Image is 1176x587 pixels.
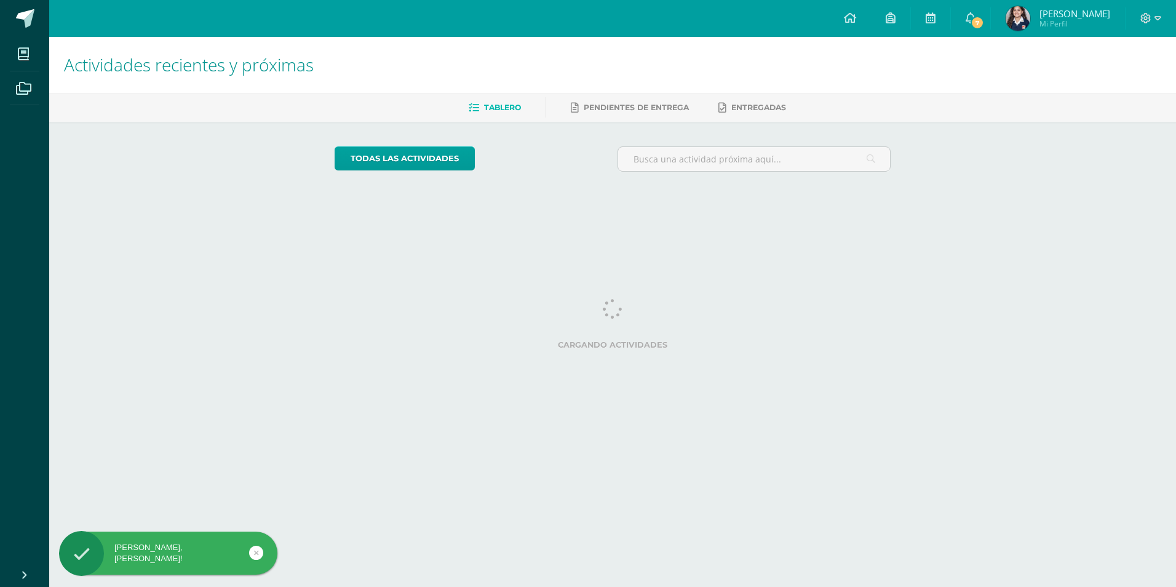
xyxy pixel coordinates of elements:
[731,103,786,112] span: Entregadas
[971,16,984,30] span: 7
[618,147,891,171] input: Busca una actividad próxima aquí...
[1006,6,1030,31] img: 000e5ccaea77f128faefc12f597cb9a2.png
[64,53,314,76] span: Actividades recientes y próximas
[718,98,786,118] a: Entregadas
[1039,7,1110,20] span: [PERSON_NAME]
[59,542,277,564] div: [PERSON_NAME], [PERSON_NAME]!
[571,98,689,118] a: Pendientes de entrega
[1039,18,1110,29] span: Mi Perfil
[335,146,475,170] a: todas las Actividades
[484,103,521,112] span: Tablero
[335,340,891,349] label: Cargando actividades
[584,103,689,112] span: Pendientes de entrega
[469,98,521,118] a: Tablero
